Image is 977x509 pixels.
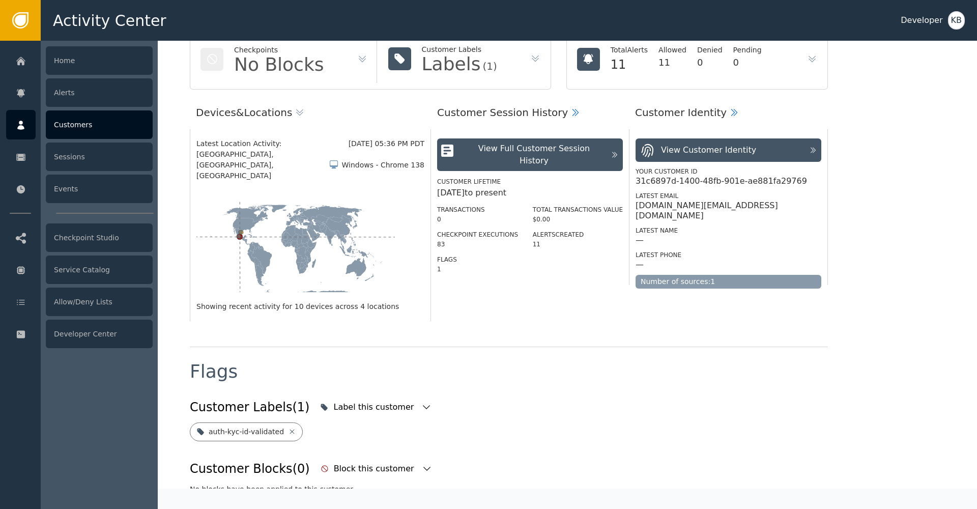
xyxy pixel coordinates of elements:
[318,458,435,480] button: Block this customer
[437,206,485,213] label: Transactions
[437,256,457,263] label: Flags
[611,45,648,55] div: Total Alerts
[46,223,153,252] div: Checkpoint Studio
[482,61,497,71] div: (1)
[46,78,153,107] div: Alerts
[6,287,153,317] a: Allow/Deny Lists
[209,427,284,437] div: auth-kyc-id-validated
[6,142,153,172] a: Sessions
[636,191,821,201] div: Latest Email
[658,55,686,69] div: 11
[636,201,821,221] div: [DOMAIN_NAME][EMAIL_ADDRESS][DOMAIN_NAME]
[533,215,623,224] div: $0.00
[733,55,762,69] div: 0
[661,144,756,156] div: View Customer Identity
[437,105,568,120] div: Customer Session History
[6,255,153,285] a: Service Catalog
[533,240,623,249] div: 11
[46,110,153,139] div: Customers
[6,46,153,75] a: Home
[636,176,807,186] div: 31c6897d-1400-48fb-901e-ae881fa29769
[636,275,821,289] div: Number of sources: 1
[437,215,518,224] div: 0
[6,110,153,139] a: Customers
[437,240,518,249] div: 83
[234,55,324,74] div: No Blocks
[46,288,153,316] div: Allow/Deny Lists
[948,11,965,30] button: KB
[6,78,153,107] a: Alerts
[196,149,329,181] span: [GEOGRAPHIC_DATA], [GEOGRAPHIC_DATA], [GEOGRAPHIC_DATA]
[437,138,623,171] button: View Full Customer Session History
[422,55,481,73] div: Labels
[334,463,417,475] div: Block this customer
[611,55,648,74] div: 11
[636,138,821,162] button: View Customer Identity
[190,398,309,416] div: Customer Labels (1)
[636,250,821,260] div: Latest Phone
[636,235,644,245] div: —
[6,319,153,349] a: Developer Center
[533,206,623,213] label: Total Transactions Value
[636,226,821,235] div: Latest Name
[46,46,153,75] div: Home
[196,301,424,312] div: Showing recent activity for 10 devices across 4 locations
[697,55,723,69] div: 0
[333,401,416,413] div: Label this customer
[46,320,153,348] div: Developer Center
[53,9,166,32] span: Activity Center
[636,167,821,176] div: Your Customer ID
[697,45,723,55] div: Denied
[190,460,310,478] div: Customer Blocks (0)
[6,223,153,252] a: Checkpoint Studio
[533,231,584,238] label: Alerts Created
[196,105,292,120] div: Devices & Locations
[733,45,762,55] div: Pending
[46,143,153,171] div: Sessions
[190,484,828,495] div: No blocks have been applied to this customer
[901,14,942,26] div: Developer
[422,44,497,55] div: Customer Labels
[46,175,153,203] div: Events
[341,160,424,171] div: Windows - Chrome 138
[6,174,153,204] a: Events
[234,45,324,55] div: Checkpoints
[437,231,518,238] label: Checkpoint Executions
[658,45,686,55] div: Allowed
[349,138,424,149] div: [DATE] 05:36 PM PDT
[437,187,623,199] div: [DATE] to present
[437,265,518,274] div: 1
[463,143,606,167] div: View Full Customer Session History
[635,105,727,120] div: Customer Identity
[196,138,349,149] div: Latest Location Activity:
[437,178,501,185] label: Customer Lifetime
[190,362,238,381] div: Flags
[318,396,434,418] button: Label this customer
[636,260,644,270] div: —
[46,256,153,284] div: Service Catalog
